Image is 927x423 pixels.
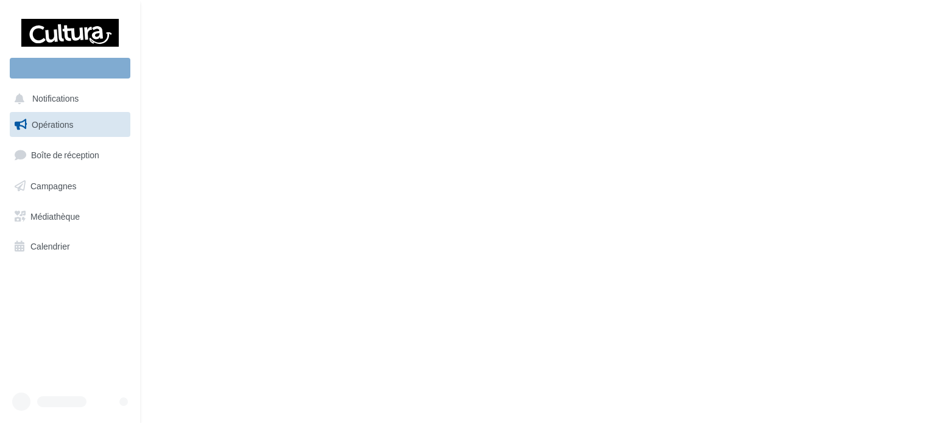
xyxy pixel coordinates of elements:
a: Calendrier [7,234,133,259]
span: Calendrier [30,241,70,251]
span: Opérations [32,119,73,130]
div: Nouvelle campagne [10,58,130,79]
span: Médiathèque [30,211,80,221]
a: Campagnes [7,173,133,199]
a: Opérations [7,112,133,138]
a: Médiathèque [7,204,133,229]
span: Campagnes [30,181,77,191]
a: Boîte de réception [7,142,133,168]
span: Notifications [32,94,79,104]
span: Boîte de réception [31,150,99,160]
